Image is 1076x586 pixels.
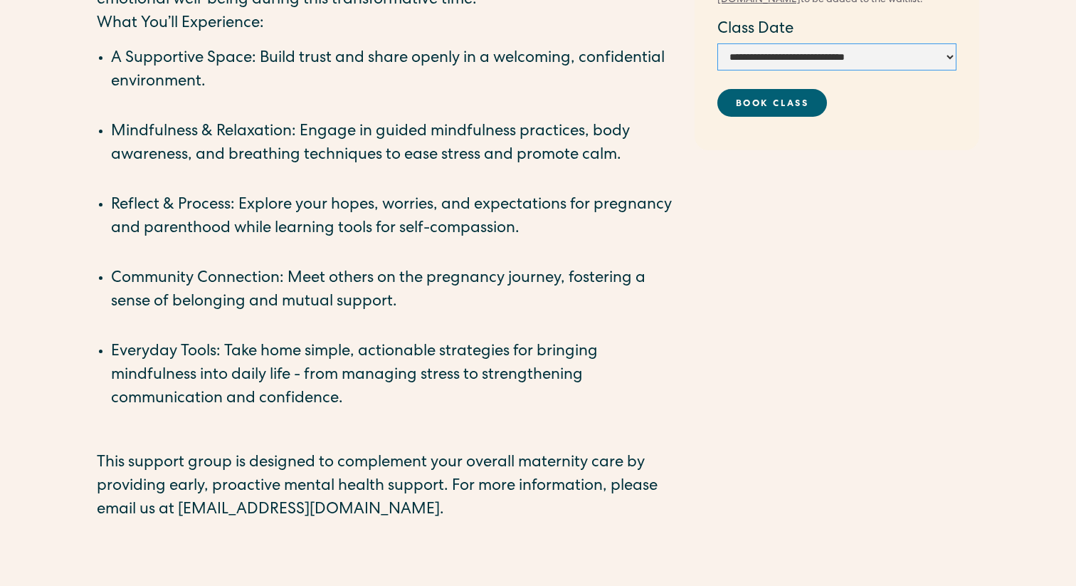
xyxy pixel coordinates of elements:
[717,89,827,117] a: Book Class
[111,194,680,265] li: Reflect & Process: Explore your hopes, worries, and expectations for pregnancy and parenthood whi...
[97,452,680,523] p: This support group is designed to complement your overall maternity care by providing early, proa...
[111,268,680,338] li: Community Connection: Meet others on the pregnancy journey, fostering a sense of belonging and mu...
[111,121,680,192] li: Mindfulness & Relaxation: Engage in guided mindfulness practices, body awareness, and breathing t...
[111,341,680,412] li: Everyday Tools: Take home simple, actionable strategies for bringing mindfulness into daily life ...
[97,429,680,452] p: ‍
[97,13,680,36] p: What You’ll Experience:
[111,48,680,118] li: A Supportive Space: Build trust and share openly in a welcoming, confidential environment.
[717,19,956,42] label: Class Date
